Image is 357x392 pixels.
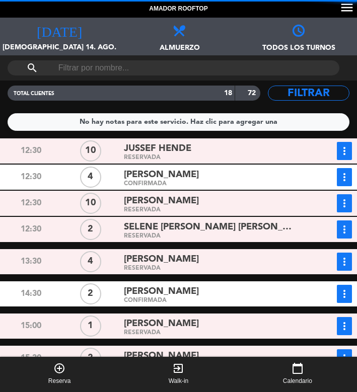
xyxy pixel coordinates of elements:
[80,116,277,128] div: No hay notas para este servicio. Haz clic para agregar una
[124,252,199,267] span: [PERSON_NAME]
[80,283,101,304] div: 2
[124,194,199,208] span: [PERSON_NAME]
[337,317,352,335] button: more_vert
[124,155,296,160] div: RESERVADA
[1,349,61,367] div: 15:30
[53,362,65,374] i: add_circle_outline
[124,234,296,239] div: RESERVADA
[338,352,350,364] i: more_vert
[26,62,38,74] i: search
[14,91,54,96] span: TOTAL CLIENTES
[292,362,304,374] i: calendar_today
[124,141,191,156] span: JUSSEF HENDE
[80,167,101,188] div: 4
[338,145,350,157] i: more_vert
[124,349,199,363] span: [PERSON_NAME]
[80,348,101,369] div: 2
[149,4,207,14] span: Amador Rooftop
[338,288,350,300] i: more_vert
[337,253,352,271] button: more_vert
[337,349,352,367] button: more_vert
[80,193,101,214] div: 10
[124,331,296,335] div: RESERVADA
[169,376,189,386] span: Walk-in
[337,168,352,186] button: more_vert
[338,223,350,236] i: more_vert
[80,251,101,272] div: 4
[124,182,296,186] div: CONFIRMADA
[1,194,61,212] div: 12:30
[1,317,61,335] div: 15:00
[172,362,184,374] i: exit_to_app
[337,285,352,303] button: more_vert
[48,376,71,386] span: Reserva
[1,168,61,186] div: 12:30
[119,357,238,392] button: exit_to_appWalk-in
[1,220,61,239] div: 12:30
[124,208,296,212] div: RESERVADA
[338,320,350,332] i: more_vert
[283,376,312,386] span: Calendario
[80,219,101,240] div: 2
[124,317,199,331] span: [PERSON_NAME]
[124,220,296,234] span: SELENE [PERSON_NAME] [PERSON_NAME]
[338,197,350,209] i: more_vert
[338,171,350,183] i: more_vert
[1,142,61,160] div: 12:30
[238,357,357,392] button: calendar_todayCalendario
[80,316,101,337] div: 1
[337,142,352,160] button: more_vert
[268,86,349,101] button: Filtrar
[124,168,199,182] span: [PERSON_NAME]
[224,90,232,97] strong: 18
[1,253,61,271] div: 13:30
[338,256,350,268] i: more_vert
[37,23,82,37] i: [DATE]
[337,220,352,239] button: more_vert
[57,60,290,75] input: Filtrar por nombre...
[1,285,61,303] div: 14:30
[124,298,296,303] div: CONFIRMADA
[337,194,352,212] button: more_vert
[248,90,258,97] strong: 72
[80,140,101,162] div: 10
[124,284,199,299] span: [PERSON_NAME]
[124,266,296,271] div: RESERVADA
